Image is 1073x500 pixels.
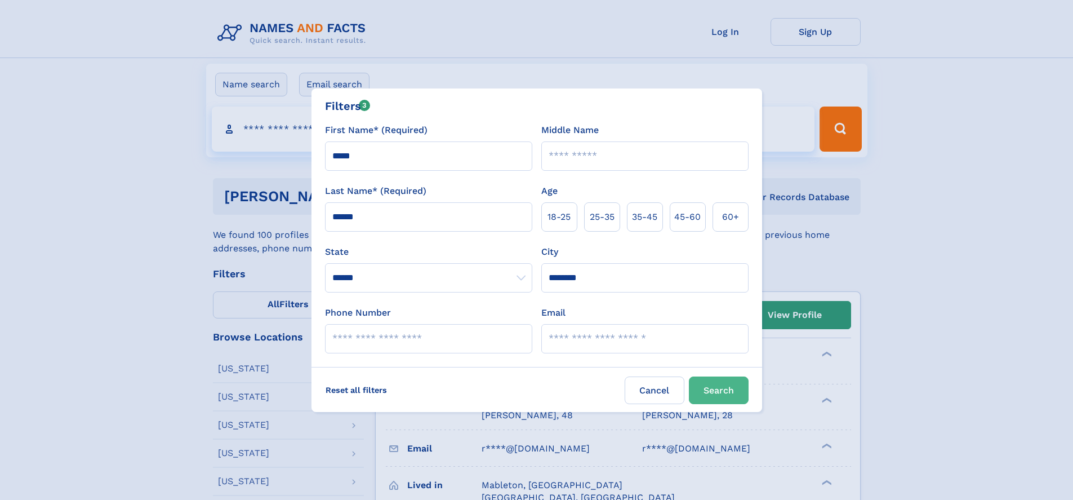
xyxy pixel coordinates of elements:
label: Email [541,306,566,320]
div: Filters [325,98,371,114]
label: City [541,245,558,259]
button: Search [689,377,749,404]
label: Phone Number [325,306,391,320]
label: Middle Name [541,123,599,137]
label: Age [541,184,558,198]
label: First Name* (Required) [325,123,428,137]
span: 45‑60 [674,210,701,224]
span: 25‑35 [590,210,615,224]
label: Cancel [625,377,684,404]
span: 35‑45 [632,210,657,224]
span: 18‑25 [547,210,571,224]
label: Last Name* (Required) [325,184,426,198]
label: State [325,245,532,259]
span: 60+ [722,210,739,224]
label: Reset all filters [318,377,394,404]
